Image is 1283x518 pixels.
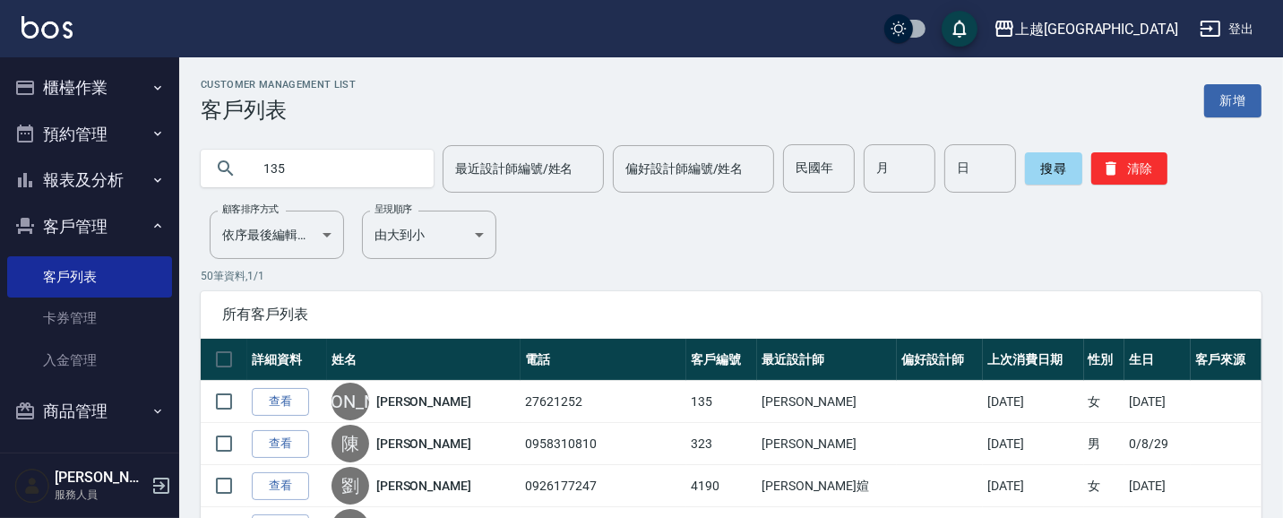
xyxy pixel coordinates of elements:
span: 所有客戶列表 [222,306,1240,324]
img: Logo [22,16,73,39]
td: [DATE] [983,423,1083,465]
td: 4190 [686,465,757,507]
div: [PERSON_NAME] [332,383,369,420]
th: 電話 [521,339,686,381]
th: 性別 [1084,339,1124,381]
td: [PERSON_NAME]媗 [757,465,897,507]
button: 清除 [1091,152,1167,185]
th: 姓名 [327,339,521,381]
h2: Customer Management List [201,79,356,91]
input: 搜尋關鍵字 [251,144,419,193]
th: 生日 [1124,339,1191,381]
button: save [942,11,977,47]
th: 最近設計師 [757,339,897,381]
a: [PERSON_NAME] [376,393,471,410]
div: 由大到小 [362,211,496,259]
a: 查看 [252,472,309,500]
a: 查看 [252,388,309,416]
td: 27621252 [521,381,686,423]
td: [PERSON_NAME] [757,423,897,465]
td: 0958310810 [521,423,686,465]
button: 上越[GEOGRAPHIC_DATA] [986,11,1185,47]
h3: 客戶列表 [201,98,356,123]
a: 查看 [252,430,309,458]
p: 50 筆資料, 1 / 1 [201,268,1261,284]
a: [PERSON_NAME] [376,435,471,453]
div: 依序最後編輯時間 [210,211,344,259]
a: 新增 [1204,84,1261,117]
button: 預約管理 [7,111,172,158]
th: 詳細資料 [247,339,327,381]
td: 0/8/29 [1124,423,1191,465]
button: 報表及分析 [7,157,172,203]
button: 客戶管理 [7,203,172,250]
td: 0926177247 [521,465,686,507]
div: 劉 [332,467,369,505]
th: 客戶來源 [1191,339,1261,381]
td: [DATE] [983,381,1083,423]
button: 商品管理 [7,388,172,435]
div: 上越[GEOGRAPHIC_DATA] [1015,18,1178,40]
button: 櫃檯作業 [7,65,172,111]
div: 陳 [332,425,369,462]
th: 偏好設計師 [897,339,983,381]
h5: [PERSON_NAME] [55,469,146,487]
td: 男 [1084,423,1124,465]
label: 呈現順序 [375,203,412,216]
td: [DATE] [1124,381,1191,423]
a: [PERSON_NAME] [376,477,471,495]
td: 女 [1084,381,1124,423]
a: 入金管理 [7,340,172,381]
td: [PERSON_NAME] [757,381,897,423]
td: 323 [686,423,757,465]
td: [DATE] [1124,465,1191,507]
td: 女 [1084,465,1124,507]
td: [DATE] [983,465,1083,507]
button: 搜尋 [1025,152,1082,185]
p: 服務人員 [55,487,146,503]
td: 135 [686,381,757,423]
button: 登出 [1193,13,1261,46]
a: 卡券管理 [7,298,172,339]
a: 客戶列表 [7,256,172,298]
label: 顧客排序方式 [222,203,279,216]
img: Person [14,468,50,504]
th: 上次消費日期 [983,339,1083,381]
th: 客戶編號 [686,339,757,381]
